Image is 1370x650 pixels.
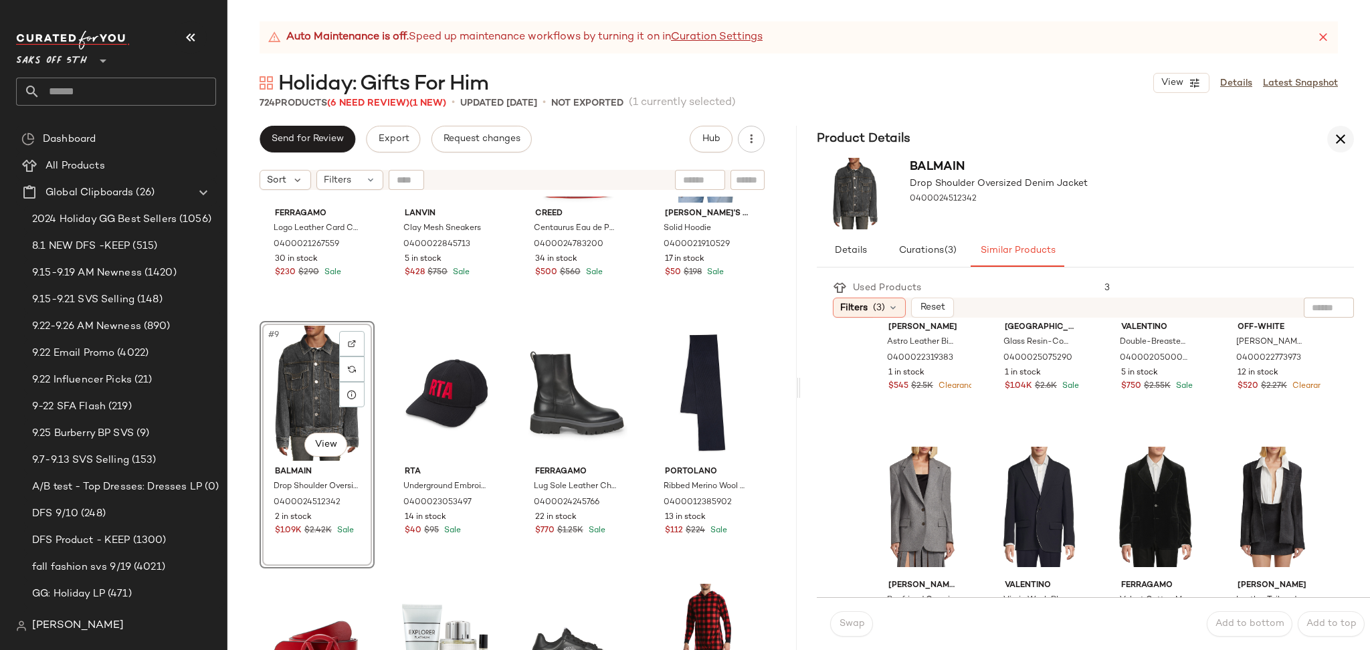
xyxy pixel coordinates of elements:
span: Sale [704,268,724,277]
span: DFS Product - KEEP [32,533,130,548]
a: Details [1220,76,1252,90]
span: $1.25K [557,525,583,537]
span: (3) [944,245,957,256]
span: Ferragamo [535,466,619,478]
span: $50 [665,267,681,279]
span: 5 in stock [405,253,442,265]
span: $224 [686,525,705,537]
span: $2.5K [911,381,933,393]
span: (0) [202,479,219,495]
span: $2.55K [1144,381,1171,393]
img: svg%3e [21,132,35,146]
span: (26) [133,185,155,201]
span: (1420) [142,265,177,281]
div: Used Products [846,281,932,295]
span: Clearance [1290,382,1332,391]
img: svg%3e [16,621,27,631]
span: Balmain [910,160,965,173]
button: Reset [911,298,954,318]
span: $2.27K [1261,381,1287,393]
span: Hub [702,134,720,144]
span: 9.25 Burberry BP SVS [32,426,134,441]
span: $500 [535,267,557,279]
img: 0400012385902_NOTTE [654,326,760,461]
span: (248) [78,506,106,522]
span: (1300) [130,533,167,548]
span: Drop Shoulder Oversized Denim Jacket [910,177,1088,191]
span: 9.7-9.13 SVS Selling [32,453,129,468]
span: View [314,439,337,450]
span: Reset [920,302,945,313]
span: 17 in stock [665,253,704,265]
span: (21) [132,372,153,388]
span: [PERSON_NAME] Collection [888,580,957,592]
span: 22 in stock [535,512,577,524]
span: 1 in stock [888,367,924,379]
span: #9 [267,328,282,342]
img: svg%3e [348,340,356,348]
span: Dashboard [43,132,96,147]
img: svg%3e [348,365,356,373]
span: 13 in stock [665,512,706,524]
span: [PERSON_NAME]'s Jeans [665,208,749,220]
span: (3) [873,301,885,315]
span: (515) [130,239,157,254]
span: (4021) [131,560,165,575]
img: 0400023053497_BLACK [394,326,500,461]
span: 0400023053497 [403,497,472,509]
span: Ferragamo [275,208,359,220]
span: Curations [898,245,957,256]
span: GG: Holiday LP [32,586,105,602]
span: Filters [840,301,868,315]
span: • [543,95,546,111]
span: Boyfriend Oversized [PERSON_NAME]-Blend Blazer [887,594,956,607]
span: 2024 Holiday GG Best Sellers [32,212,177,227]
span: (1 currently selected) [629,95,736,111]
span: Similar Products [979,245,1055,256]
span: $560 [560,267,581,279]
a: Latest Snapshot [1263,76,1338,90]
span: Off-White [1238,322,1306,334]
span: $112 [665,525,683,537]
span: Lanvin [405,208,489,220]
span: 0400024512342 [910,193,977,205]
span: $428 [405,267,425,279]
span: Solid Hoodie [664,223,711,235]
span: 724 [260,98,275,108]
span: [PERSON_NAME] [1238,580,1306,592]
span: Underground Embroidered Baseball Hat [403,481,488,493]
span: Sale [322,268,341,277]
span: Send for Review [271,134,344,144]
span: A/B test - Top Dresses: Dresses LP [32,479,202,495]
span: $290 [298,267,319,279]
strong: Auto Maintenance is off. [286,29,409,45]
img: 0400025079272_BLACK [1110,439,1201,574]
img: 0400024512342_BLACK [264,326,370,461]
span: Glass Resin-Coated Hooded Jacket [1003,336,1072,348]
button: Hub [690,126,732,152]
span: $770 [535,525,555,537]
span: $750 [427,267,448,279]
span: Sale [586,526,605,535]
span: Leather Tailored Blazer [1236,594,1305,607]
span: [GEOGRAPHIC_DATA] [1005,322,1074,334]
span: Portolano [665,466,749,478]
span: (153) [129,453,157,468]
span: 0400024783200 [534,239,603,251]
span: Saks OFF 5TH [16,45,87,70]
span: (9) [134,426,149,441]
span: Drop Shoulder Oversized Denim Jacket [274,481,358,493]
span: Export [377,134,409,144]
span: Holiday: Gifts For Him [278,71,488,98]
span: 9.22 Email Promo [32,346,114,361]
span: Sort [267,173,286,187]
span: Logo Leather Card Case [274,223,358,235]
span: 0400021267559 [274,239,339,251]
span: 9.22 Influencer Picks [32,372,132,388]
span: Clay Mesh Sneakers [403,223,481,235]
span: (890) [141,319,171,334]
span: Ribbed Merino Wool Scarf [664,481,748,493]
span: Lug Sole Leather Chelsea Boots [534,481,618,493]
span: Ferragamo [1121,580,1190,592]
span: 34 in stock [535,253,577,265]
